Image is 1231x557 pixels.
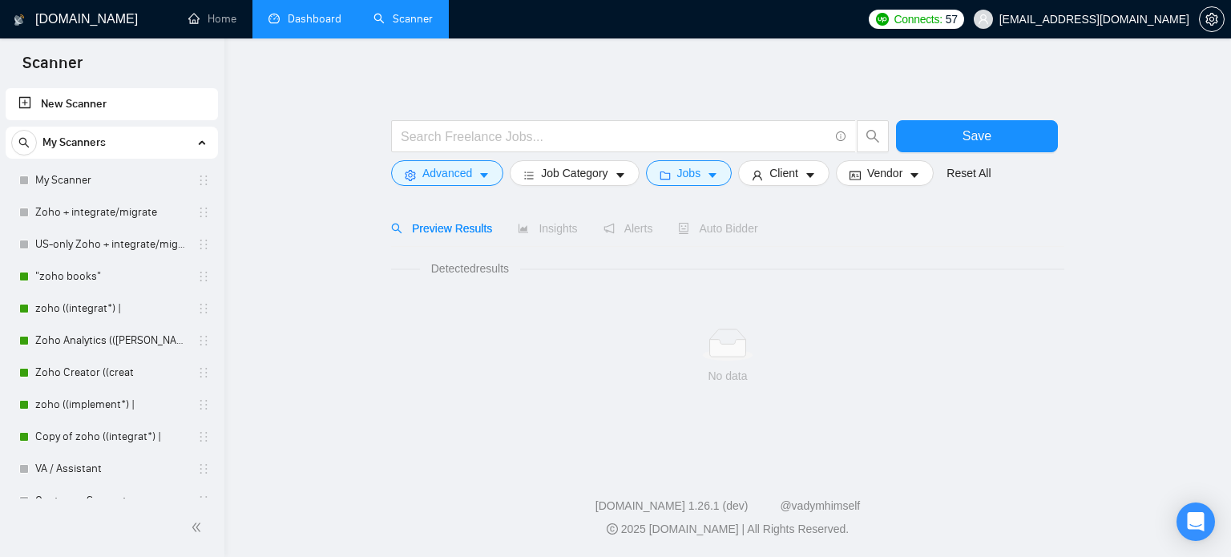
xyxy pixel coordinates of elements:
[35,260,188,293] a: "zoho books"
[35,485,188,517] a: Customer Support
[780,499,860,512] a: @vadymhimself
[867,164,902,182] span: Vendor
[197,494,210,507] span: holder
[35,421,188,453] a: Copy of zoho ((integrat*) |
[607,523,618,535] span: copyright
[12,137,36,148] span: search
[858,129,888,143] span: search
[660,169,671,181] span: folder
[850,169,861,181] span: idcard
[10,51,95,85] span: Scanner
[1199,13,1225,26] a: setting
[678,223,689,234] span: robot
[523,169,535,181] span: bars
[978,14,989,25] span: user
[197,366,210,379] span: holder
[197,270,210,283] span: holder
[752,169,763,181] span: user
[894,10,942,28] span: Connects:
[946,10,958,28] span: 57
[391,223,402,234] span: search
[404,367,1051,385] div: No data
[35,293,188,325] a: zoho ((integrat*) |
[422,164,472,182] span: Advanced
[946,164,991,182] a: Reset All
[373,12,433,26] a: searchScanner
[896,120,1058,152] button: Save
[909,169,920,181] span: caret-down
[6,88,218,120] li: New Scanner
[405,169,416,181] span: setting
[603,222,653,235] span: Alerts
[35,389,188,421] a: zoho ((implement*) |
[707,169,718,181] span: caret-down
[391,160,503,186] button: settingAdvancedcaret-down
[595,499,749,512] a: [DOMAIN_NAME] 1.26.1 (dev)
[857,120,889,152] button: search
[197,398,210,411] span: holder
[197,462,210,475] span: holder
[35,325,188,357] a: Zoho Analytics (([PERSON_NAME]
[1199,6,1225,32] button: setting
[876,13,889,26] img: upwork-logo.png
[14,7,25,33] img: logo
[197,174,210,187] span: holder
[18,88,205,120] a: New Scanner
[678,222,757,235] span: Auto Bidder
[11,130,37,155] button: search
[268,12,341,26] a: dashboardDashboard
[518,223,529,234] span: area-chart
[42,127,106,159] span: My Scanners
[541,164,607,182] span: Job Category
[1200,13,1224,26] span: setting
[805,169,816,181] span: caret-down
[769,164,798,182] span: Client
[35,196,188,228] a: Zoho + integrate/migrate
[738,160,829,186] button: userClientcaret-down
[401,127,829,147] input: Search Freelance Jobs...
[35,453,188,485] a: VA / Assistant
[35,228,188,260] a: US-only Zoho + integrate/migrate
[420,260,520,277] span: Detected results
[191,519,207,535] span: double-left
[836,160,934,186] button: idcardVendorcaret-down
[478,169,490,181] span: caret-down
[35,357,188,389] a: Zoho Creator ((creat
[615,169,626,181] span: caret-down
[237,521,1218,538] div: 2025 [DOMAIN_NAME] | All Rights Reserved.
[197,302,210,315] span: holder
[197,238,210,251] span: holder
[677,164,701,182] span: Jobs
[188,12,236,26] a: homeHome
[836,131,846,142] span: info-circle
[197,430,210,443] span: holder
[391,222,492,235] span: Preview Results
[35,164,188,196] a: My Scanner
[646,160,733,186] button: folderJobscaret-down
[197,206,210,219] span: holder
[518,222,577,235] span: Insights
[197,334,210,347] span: holder
[963,126,991,146] span: Save
[510,160,639,186] button: barsJob Categorycaret-down
[1177,503,1215,541] div: Open Intercom Messenger
[603,223,615,234] span: notification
